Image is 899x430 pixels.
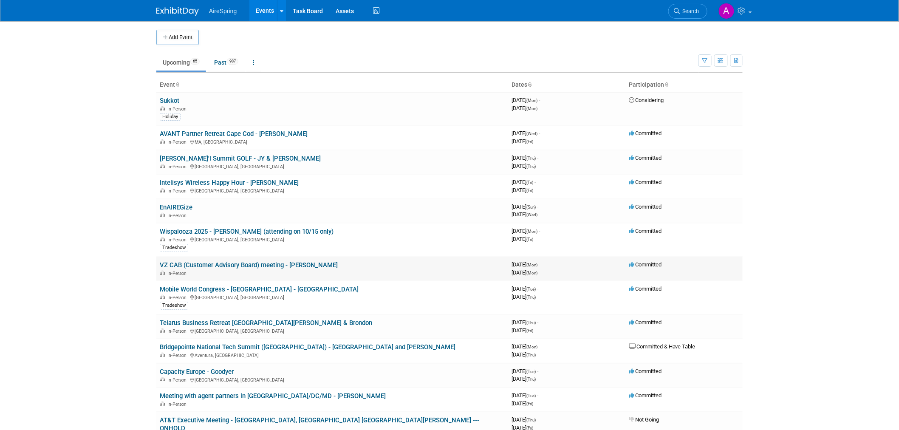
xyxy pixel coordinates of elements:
span: In-Person [167,188,189,194]
span: (Mon) [526,271,537,275]
span: Committed [629,228,662,234]
span: [DATE] [512,319,538,325]
div: MA, [GEOGRAPHIC_DATA] [160,138,505,145]
span: [DATE] [512,343,540,350]
span: In-Person [167,402,189,407]
span: (Thu) [526,156,536,161]
div: [GEOGRAPHIC_DATA], [GEOGRAPHIC_DATA] [160,187,505,194]
img: In-Person Event [160,402,165,406]
span: In-Person [167,271,189,276]
span: Considering [629,97,664,103]
span: [DATE] [512,163,536,169]
a: Mobile World Congress - [GEOGRAPHIC_DATA] - [GEOGRAPHIC_DATA] [160,286,359,293]
span: Committed & Have Table [629,343,695,350]
span: [DATE] [512,351,536,358]
div: Tradeshow [160,244,188,252]
a: Sort by Participation Type [664,81,668,88]
div: Aventura, [GEOGRAPHIC_DATA] [160,351,505,358]
span: In-Person [167,106,189,112]
span: (Wed) [526,212,537,217]
span: (Mon) [526,263,537,267]
span: (Mon) [526,229,537,234]
img: In-Person Event [160,237,165,241]
span: (Thu) [526,418,536,422]
span: - [539,343,540,350]
span: Committed [629,155,662,161]
a: EnAIREGize [160,204,192,211]
th: Dates [508,78,625,92]
span: (Thu) [526,320,536,325]
span: - [534,179,536,185]
span: [DATE] [512,138,533,144]
span: In-Person [167,377,189,383]
div: [GEOGRAPHIC_DATA], [GEOGRAPHIC_DATA] [160,327,505,334]
span: (Fri) [526,237,533,242]
span: - [537,286,538,292]
span: [DATE] [512,269,537,276]
a: Wispalooza 2025 - [PERSON_NAME] (attending on 10/15 only) [160,228,334,235]
span: (Fri) [526,139,533,144]
span: [DATE] [512,130,540,136]
div: [GEOGRAPHIC_DATA], [GEOGRAPHIC_DATA] [160,294,505,300]
span: In-Person [167,213,189,218]
a: Past987 [208,54,245,71]
img: In-Person Event [160,328,165,333]
img: In-Person Event [160,213,165,217]
span: Committed [629,368,662,374]
div: Holiday [160,113,181,121]
a: Sort by Start Date [527,81,531,88]
span: [DATE] [512,286,538,292]
span: Committed [629,261,662,268]
th: Participation [625,78,743,92]
span: (Thu) [526,353,536,357]
span: (Fri) [526,188,533,193]
span: 65 [190,58,200,65]
img: In-Person Event [160,295,165,299]
span: [DATE] [512,294,536,300]
span: [DATE] [512,187,533,193]
img: In-Person Event [160,139,165,144]
span: Committed [629,179,662,185]
span: (Sun) [526,205,536,209]
span: In-Person [167,139,189,145]
a: Capacity Europe - Goodyer [160,368,234,376]
span: (Thu) [526,295,536,300]
img: In-Person Event [160,164,165,168]
span: [DATE] [512,155,538,161]
span: AireSpring [209,8,237,14]
a: Intelisys Wireless Happy Hour - [PERSON_NAME] [160,179,299,187]
span: (Fri) [526,180,533,185]
span: - [537,319,538,325]
a: Search [668,4,707,19]
div: [GEOGRAPHIC_DATA], [GEOGRAPHIC_DATA] [160,236,505,243]
a: [PERSON_NAME]'l Summit GOLF - JY & [PERSON_NAME] [160,155,321,162]
span: In-Person [167,295,189,300]
span: - [537,155,538,161]
span: (Fri) [526,328,533,333]
span: (Tue) [526,369,536,374]
span: Search [680,8,699,14]
span: In-Person [167,237,189,243]
span: In-Person [167,164,189,170]
span: In-Person [167,328,189,334]
span: (Tue) [526,393,536,398]
span: 987 [227,58,238,65]
span: [DATE] [512,400,533,407]
span: Committed [629,392,662,399]
span: Committed [629,204,662,210]
button: Add Event [156,30,199,45]
span: - [539,228,540,234]
a: Sukkot [160,97,179,105]
span: [DATE] [512,228,540,234]
span: - [539,130,540,136]
span: [DATE] [512,179,536,185]
span: Committed [629,286,662,292]
span: - [539,97,540,103]
a: Upcoming65 [156,54,206,71]
a: Bridgepointe National Tech Summit ([GEOGRAPHIC_DATA]) - [GEOGRAPHIC_DATA] and [PERSON_NAME] [160,343,455,351]
span: [DATE] [512,105,537,111]
span: [DATE] [512,97,540,103]
div: [GEOGRAPHIC_DATA], [GEOGRAPHIC_DATA] [160,163,505,170]
span: [DATE] [512,236,533,242]
span: [DATE] [512,416,538,423]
